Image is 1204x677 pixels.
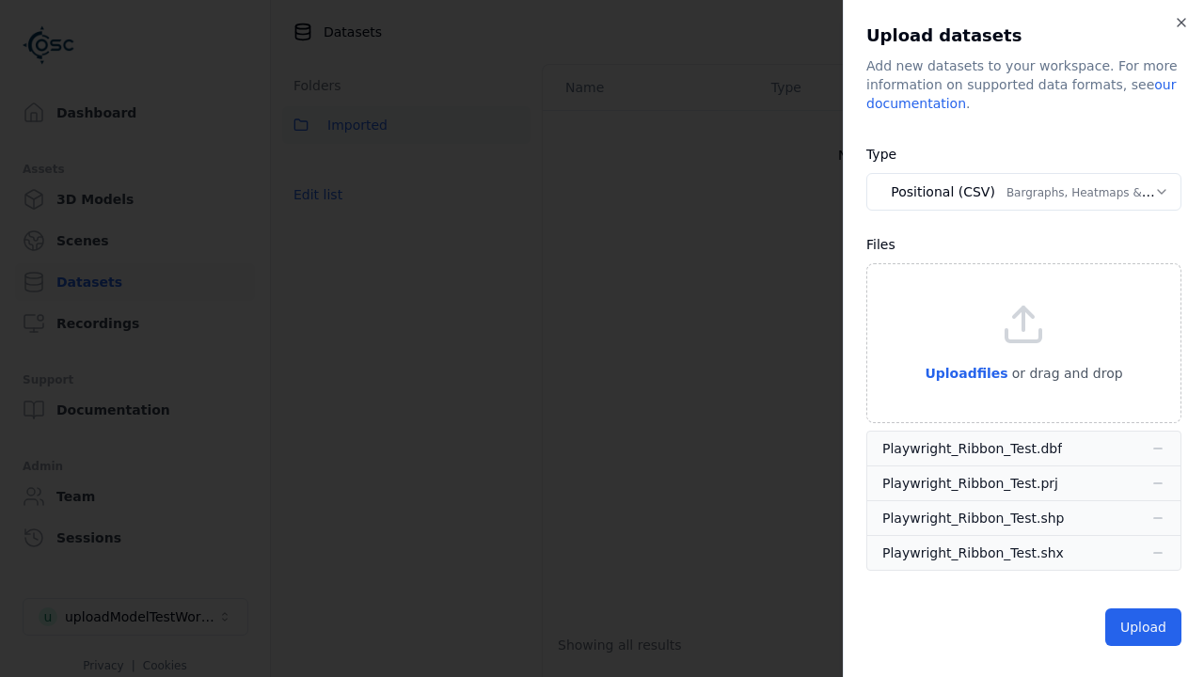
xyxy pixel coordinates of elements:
[1008,362,1123,385] p: or drag and drop
[866,23,1181,49] h2: Upload datasets
[882,543,1064,562] div: Playwright_Ribbon_Test.shx
[866,237,895,252] label: Files
[1105,608,1181,646] button: Upload
[925,366,1007,381] span: Upload files
[882,439,1062,458] div: Playwright_Ribbon_Test.dbf
[866,147,896,162] label: Type
[882,509,1064,527] div: Playwright_Ribbon_Test.shp
[866,56,1181,113] div: Add new datasets to your workspace. For more information on supported data formats, see .
[882,474,1058,493] div: Playwright_Ribbon_Test.prj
